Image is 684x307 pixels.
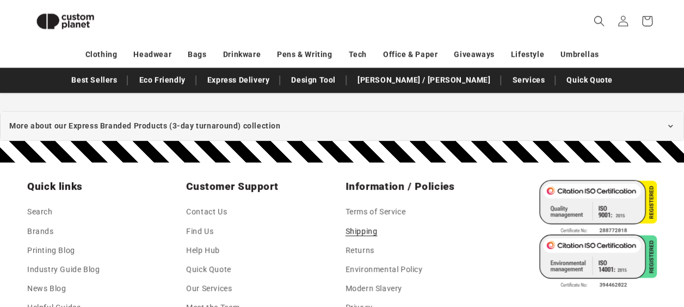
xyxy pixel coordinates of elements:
[346,222,378,241] a: Shipping
[560,45,599,64] a: Umbrellas
[27,180,180,193] h2: Quick links
[27,4,103,39] img: Custom Planet
[277,45,332,64] a: Pens & Writing
[133,45,171,64] a: Headwear
[223,45,261,64] a: Drinkware
[346,260,423,279] a: Environmental Policy
[27,205,53,222] a: Search
[27,222,54,241] a: Brands
[507,71,550,90] a: Services
[539,180,657,235] img: ISO 9001 Certified
[346,241,374,260] a: Returns
[186,205,227,222] a: Contact Us
[202,71,275,90] a: Express Delivery
[348,45,366,64] a: Tech
[9,119,280,133] span: More about our Express Branded Products (3-day turnaround) collection
[346,180,498,193] h2: Information / Policies
[587,9,611,33] summary: Search
[502,189,684,307] iframe: Chat Widget
[352,71,496,90] a: [PERSON_NAME] / [PERSON_NAME]
[186,260,231,279] a: Quick Quote
[186,222,213,241] a: Find Us
[85,45,118,64] a: Clothing
[561,71,618,90] a: Quick Quote
[383,45,437,64] a: Office & Paper
[186,180,338,193] h2: Customer Support
[133,71,190,90] a: Eco Friendly
[186,279,232,298] a: Our Services
[27,279,66,298] a: News Blog
[511,45,544,64] a: Lifestyle
[27,260,100,279] a: Industry Guide Blog
[286,71,341,90] a: Design Tool
[346,279,402,298] a: Modern Slavery
[186,241,220,260] a: Help Hub
[454,45,494,64] a: Giveaways
[27,241,75,260] a: Printing Blog
[188,45,206,64] a: Bags
[66,71,122,90] a: Best Sellers
[346,205,406,222] a: Terms of Service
